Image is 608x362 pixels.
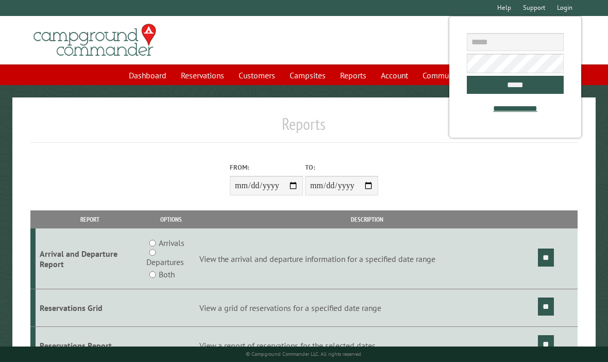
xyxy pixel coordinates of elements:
th: Report [36,210,145,228]
label: Both [159,268,175,281]
a: Campsites [283,65,332,85]
td: View a grid of reservations for a specified date range [198,289,536,327]
th: Description [198,210,536,228]
a: Customers [232,65,281,85]
label: From: [230,162,303,172]
label: Arrivals [159,237,184,249]
td: Arrival and Departure Report [36,228,145,289]
h1: Reports [30,114,578,142]
a: Dashboard [123,65,173,85]
td: View the arrival and departure information for a specified date range [198,228,536,289]
a: Account [375,65,414,85]
a: Communications [416,65,486,85]
td: Reservations Grid [36,289,145,327]
a: Reports [334,65,373,85]
th: Options [145,210,198,228]
a: Reservations [175,65,230,85]
small: © Campground Commander LLC. All rights reserved. [246,351,362,357]
img: Campground Commander [30,20,159,60]
label: To: [305,162,378,172]
label: Departures [146,256,184,268]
